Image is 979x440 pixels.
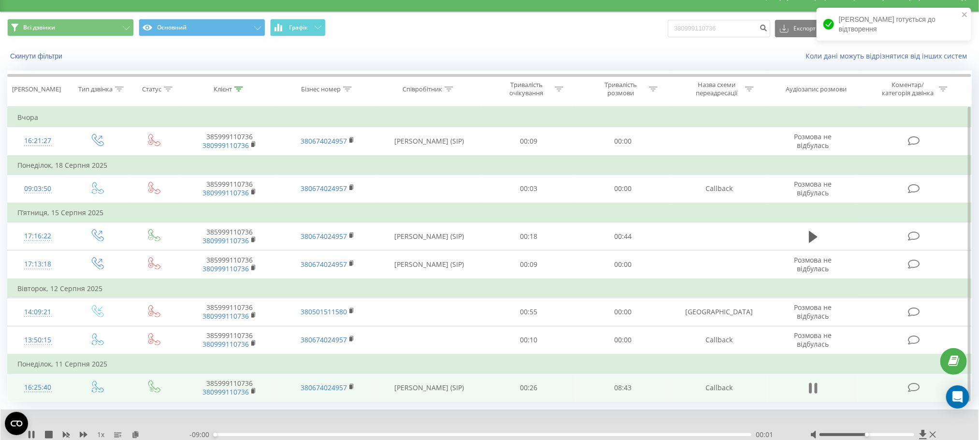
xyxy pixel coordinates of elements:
td: 00:09 [482,250,576,279]
span: Розмова не відбулась [794,255,832,273]
td: Понеділок, 11 Серпня 2025 [8,354,972,374]
a: 380674024957 [301,335,347,344]
div: 17:13:18 [17,255,58,274]
td: 00:00 [576,298,670,326]
span: 385999110736 [206,303,253,312]
div: Аудіозапис розмови [786,85,847,93]
td: [PERSON_NAME] (SIP) [376,222,482,250]
span: Графік [289,24,308,31]
div: 16:21:27 [17,132,58,150]
div: 14:09:21 [17,303,58,322]
td: [GEOGRAPHIC_DATA] [670,298,768,326]
td: 00:55 [482,298,576,326]
div: 13:50:15 [17,331,58,350]
td: 00:00 [576,250,670,279]
td: 00:00 [576,127,670,156]
span: 385999110736 [206,379,253,388]
div: Клієнт [214,85,232,93]
button: close [962,11,968,20]
a: 380674024957 [301,260,347,269]
div: Open Intercom Messenger [946,385,969,409]
td: 00:18 [482,222,576,250]
div: Коментар/категорія дзвінка [880,81,936,97]
span: - 09:00 [189,430,214,440]
div: 09:03:50 [17,179,58,198]
button: Скинути фільтри [7,52,67,60]
div: Статус [142,85,161,93]
td: Callback [670,374,768,402]
td: Вівторок, 12 Серпня 2025 [8,279,972,298]
input: Пошук за номером [668,20,770,37]
td: 00:03 [482,175,576,203]
a: 380999110736 [202,188,249,197]
td: [PERSON_NAME] (SIP) [376,127,482,156]
div: Тривалість очікування [501,81,552,97]
td: [PERSON_NAME] (SIP) [376,374,482,402]
div: Accessibility label [865,433,869,437]
td: Callback [670,326,768,354]
a: 380674024957 [301,136,347,146]
span: 385999110736 [206,331,253,340]
div: [PERSON_NAME] готується до відтворення [817,8,971,41]
button: Всі дзвінки [7,19,134,36]
div: Тривалість розмови [595,81,647,97]
a: Коли дані можуть відрізнятися вiд інших систем [806,51,972,60]
span: Розмова не відбулась [794,132,832,150]
td: Вчора [8,108,972,127]
span: Всі дзвінки [23,24,55,31]
td: 00:00 [576,175,670,203]
div: Співробітник [403,85,442,93]
a: 380999110736 [202,339,249,349]
div: [PERSON_NAME] [12,85,61,93]
td: 00:44 [576,222,670,250]
span: 385999110736 [206,255,253,264]
span: 385999110736 [206,179,253,189]
span: Розмова не відбулась [794,179,832,197]
span: 385999110736 [206,227,253,236]
td: П’ятниця, 15 Серпня 2025 [8,203,972,222]
td: 08:43 [576,374,670,402]
td: [PERSON_NAME] (SIP) [376,250,482,279]
td: 00:26 [482,374,576,402]
span: 385999110736 [206,132,253,141]
a: 380501511580 [301,307,347,316]
div: Accessibility label [214,433,217,437]
td: 00:10 [482,326,576,354]
div: Назва схеми переадресації [691,81,743,97]
a: 380999110736 [202,264,249,273]
span: Розмова не відбулась [794,331,832,349]
div: Бізнес номер [301,85,341,93]
td: Понеділок, 18 Серпня 2025 [8,156,972,175]
span: 00:01 [756,430,774,440]
button: Графік [270,19,326,36]
a: 380674024957 [301,383,347,392]
button: Експорт [775,20,827,37]
td: 00:09 [482,127,576,156]
div: 17:16:22 [17,227,58,246]
a: 380999110736 [202,141,249,150]
span: 1 x [97,430,104,440]
a: 380674024957 [301,232,347,241]
a: 380674024957 [301,184,347,193]
div: 16:25:40 [17,378,58,397]
a: 380999110736 [202,311,249,321]
a: 380999110736 [202,387,249,396]
button: Open CMP widget [5,412,28,435]
td: Callback [670,175,768,203]
div: Тип дзвінка [78,85,113,93]
button: Основний [139,19,265,36]
a: 380999110736 [202,236,249,245]
span: Розмова не відбулась [794,303,832,321]
td: 00:00 [576,326,670,354]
